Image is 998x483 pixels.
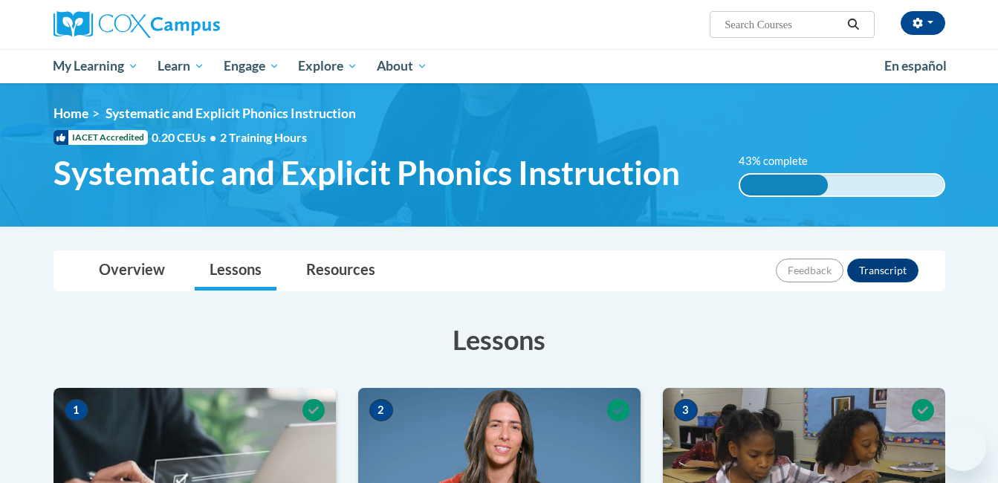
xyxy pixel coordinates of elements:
span: 3 [674,399,698,421]
img: Cox Campus [54,11,220,38]
a: Lessons [195,251,276,291]
button: Account Settings [901,11,945,35]
span: Systematic and Explicit Phonics Instruction [106,106,356,121]
label: 43% complete [739,153,824,169]
span: About [377,57,427,75]
input: Search Courses [723,16,842,33]
span: IACET Accredited [54,130,148,145]
span: • [210,130,216,144]
a: About [367,49,437,83]
div: Main menu [31,49,968,83]
a: Engage [214,49,289,83]
span: 0.20 CEUs [152,129,220,146]
a: En español [875,51,956,82]
a: Resources [291,251,390,291]
div: 43% complete [740,175,828,195]
button: Search [842,16,864,33]
span: Engage [224,57,279,75]
span: Explore [298,57,357,75]
a: My Learning [44,49,149,83]
button: Feedback [776,259,843,282]
span: Systematic and Explicit Phonics Instruction [54,153,680,192]
a: Overview [84,251,180,291]
span: Learn [158,57,204,75]
a: Explore [288,49,367,83]
button: Transcript [847,259,918,282]
span: En español [884,58,947,74]
a: Cox Campus [54,11,336,38]
span: 2 [369,399,393,421]
a: Learn [148,49,214,83]
a: Home [54,106,88,121]
iframe: Button to launch messaging window [939,424,986,471]
h3: Lessons [54,321,945,358]
span: My Learning [53,57,138,75]
span: 1 [65,399,88,421]
span: 2 Training Hours [220,130,307,144]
